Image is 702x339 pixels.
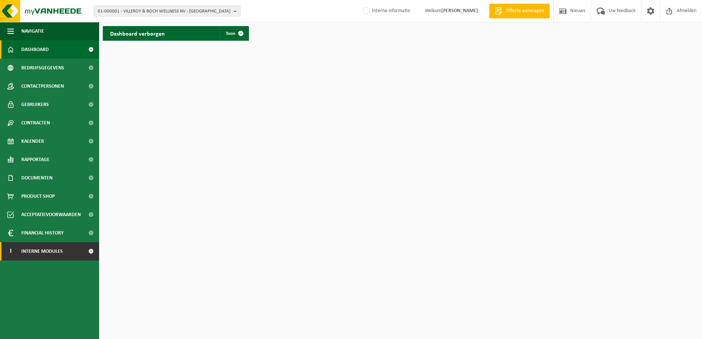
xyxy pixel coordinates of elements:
[103,26,172,40] h2: Dashboard verborgen
[226,31,235,36] span: Toon
[21,22,44,40] span: Navigatie
[21,40,49,59] span: Dashboard
[94,6,240,17] button: 01-000001 - VILLEROY & BOCH WELLNESS NV - [GEOGRAPHIC_DATA]
[21,59,64,77] span: Bedrijfsgegevens
[98,6,231,17] span: 01-000001 - VILLEROY & BOCH WELLNESS NV - [GEOGRAPHIC_DATA]
[21,224,64,242] span: Financial History
[489,4,550,18] a: Offerte aanvragen
[21,169,53,187] span: Documenten
[220,26,248,41] a: Toon
[21,205,81,224] span: Acceptatievoorwaarden
[21,132,44,150] span: Kalender
[21,187,55,205] span: Product Shop
[362,6,410,17] label: Interne informatie
[21,242,63,260] span: Interne modules
[504,7,546,15] span: Offerte aanvragen
[7,242,14,260] span: I
[21,95,49,114] span: Gebruikers
[441,8,478,14] strong: [PERSON_NAME]
[21,150,50,169] span: Rapportage
[21,114,50,132] span: Contracten
[21,77,64,95] span: Contactpersonen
